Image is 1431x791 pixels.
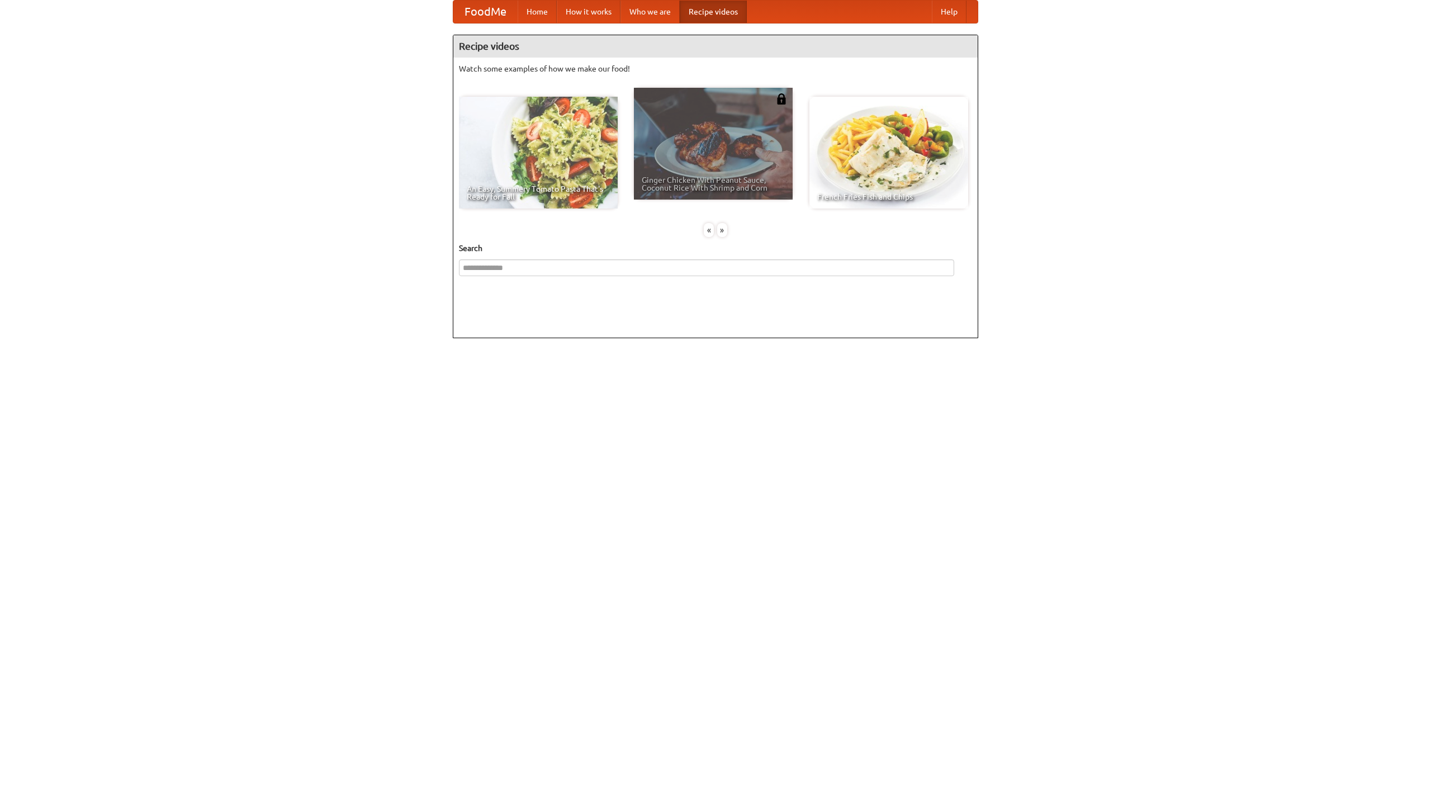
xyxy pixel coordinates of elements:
[932,1,966,23] a: Help
[817,193,960,201] span: French Fries Fish and Chips
[809,97,968,209] a: French Fries Fish and Chips
[459,63,972,74] p: Watch some examples of how we make our food!
[459,243,972,254] h5: Search
[518,1,557,23] a: Home
[453,1,518,23] a: FoodMe
[704,223,714,237] div: «
[557,1,620,23] a: How it works
[620,1,680,23] a: Who we are
[467,185,610,201] span: An Easy, Summery Tomato Pasta That's Ready for Fall
[459,97,618,209] a: An Easy, Summery Tomato Pasta That's Ready for Fall
[680,1,747,23] a: Recipe videos
[453,35,978,58] h4: Recipe videos
[717,223,727,237] div: »
[776,93,787,105] img: 483408.png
